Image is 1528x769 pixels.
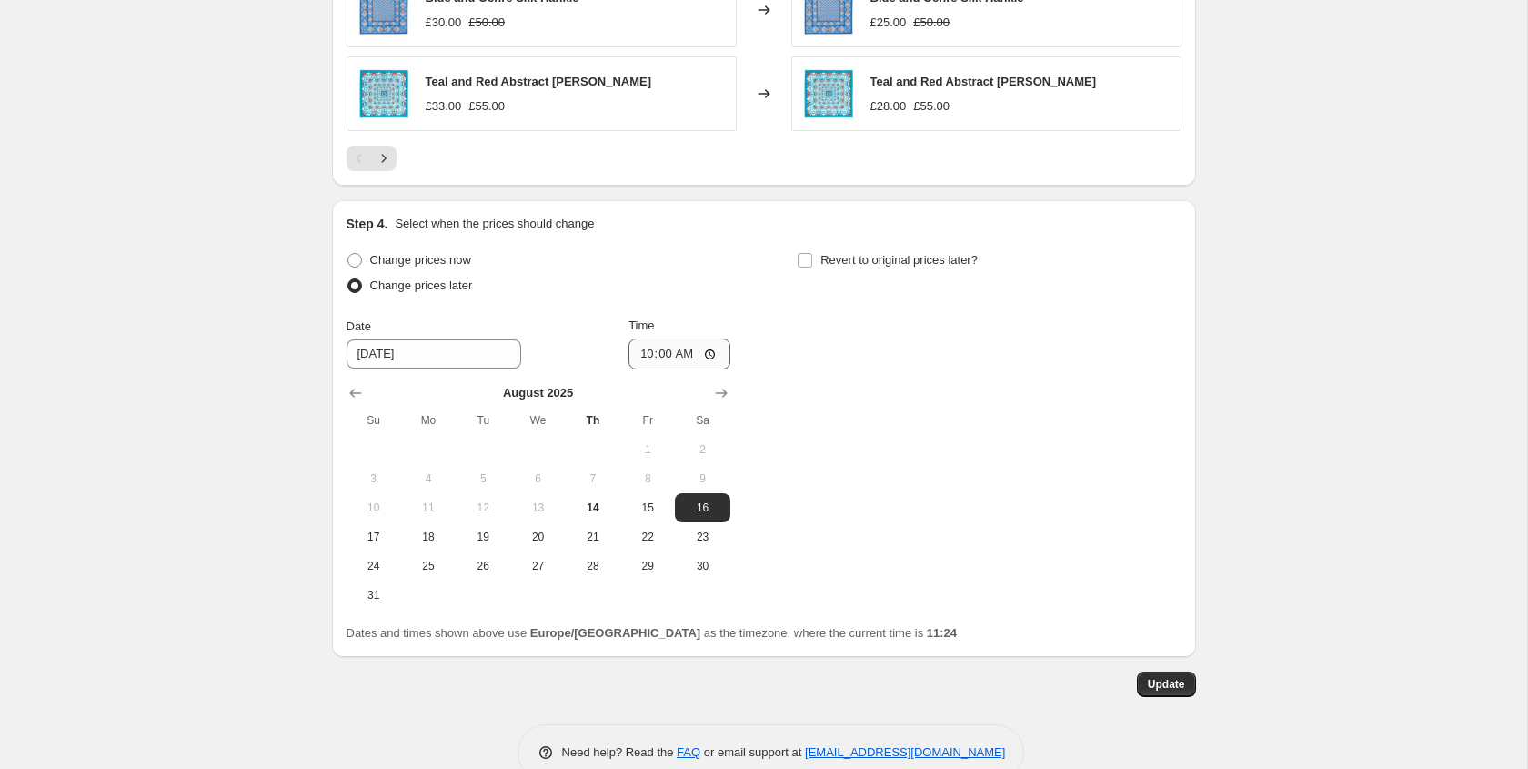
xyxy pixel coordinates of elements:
span: 7 [573,471,613,486]
button: Sunday August 10 2025 [347,493,401,522]
span: 16 [682,501,722,515]
span: 17 [354,530,394,544]
span: £50.00 [913,15,950,29]
th: Tuesday [456,406,510,435]
th: Saturday [675,406,729,435]
span: 1 [628,442,668,457]
button: Sunday August 31 2025 [347,581,401,610]
button: Friday August 8 2025 [620,464,675,493]
span: 11 [408,501,448,515]
span: 27 [518,559,558,573]
button: Thursday August 21 2025 [566,522,620,551]
span: 15 [628,501,668,515]
button: Monday August 25 2025 [401,551,456,581]
span: Mo [408,413,448,428]
span: £30.00 [426,15,462,29]
h2: Step 4. [347,215,388,233]
button: Saturday August 9 2025 [675,464,729,493]
span: £28.00 [870,99,907,113]
button: Wednesday August 27 2025 [510,551,565,581]
button: Saturday August 23 2025 [675,522,729,551]
span: Time [628,319,654,332]
span: Su [354,413,394,428]
button: Sunday August 3 2025 [347,464,401,493]
span: Date [347,319,371,333]
button: Friday August 22 2025 [620,522,675,551]
span: £50.00 [468,15,505,29]
span: Teal and Red Abstract [PERSON_NAME] [426,75,652,88]
span: Change prices later [370,278,473,292]
span: 2 [682,442,722,457]
span: Sa [682,413,722,428]
b: Europe/[GEOGRAPHIC_DATA] [530,626,700,640]
span: 25 [408,559,448,573]
button: Tuesday August 5 2025 [456,464,510,493]
span: £55.00 [468,99,505,113]
img: SS20H109-1_80x.jpg [357,66,411,121]
th: Monday [401,406,456,435]
a: FAQ [677,745,700,759]
button: Friday August 29 2025 [620,551,675,581]
button: Saturday August 30 2025 [675,551,729,581]
span: 24 [354,559,394,573]
span: Dates and times shown above use as the timezone, where the current time is [347,626,958,640]
span: Th [573,413,613,428]
input: 12:00 [628,339,730,369]
span: 14 [573,501,613,515]
th: Thursday [566,406,620,435]
nav: Pagination [347,146,397,171]
button: Wednesday August 13 2025 [510,493,565,522]
span: £33.00 [426,99,462,113]
img: SS20H109-1_80x.jpg [801,66,856,121]
button: Thursday August 7 2025 [566,464,620,493]
span: 12 [463,501,503,515]
button: Update [1137,672,1196,697]
span: Revert to original prices later? [820,253,978,267]
button: Monday August 18 2025 [401,522,456,551]
span: Change prices now [370,253,471,267]
span: Need help? Read the [562,745,678,759]
span: 13 [518,501,558,515]
p: Select when the prices should change [395,215,594,233]
button: Thursday August 28 2025 [566,551,620,581]
button: Sunday August 24 2025 [347,551,401,581]
b: 11:24 [927,626,957,640]
button: Friday August 1 2025 [620,435,675,464]
span: 21 [573,530,613,544]
button: Sunday August 17 2025 [347,522,401,551]
button: Monday August 4 2025 [401,464,456,493]
span: 30 [682,559,722,573]
th: Sunday [347,406,401,435]
span: 31 [354,588,394,602]
button: Next [371,146,397,171]
span: 5 [463,471,503,486]
button: Show previous month, July 2025 [343,380,368,406]
span: 18 [408,530,448,544]
th: Friday [620,406,675,435]
span: 19 [463,530,503,544]
button: Tuesday August 19 2025 [456,522,510,551]
th: Wednesday [510,406,565,435]
span: 9 [682,471,722,486]
span: Update [1148,677,1185,692]
span: We [518,413,558,428]
span: Fr [628,413,668,428]
span: £25.00 [870,15,907,29]
span: 10 [354,501,394,515]
button: Today Thursday August 14 2025 [566,493,620,522]
input: 8/14/2025 [347,339,521,369]
span: 8 [628,471,668,486]
span: 6 [518,471,558,486]
button: Tuesday August 26 2025 [456,551,510,581]
button: Saturday August 16 2025 [675,493,729,522]
span: Tu [463,413,503,428]
span: 4 [408,471,448,486]
button: Wednesday August 6 2025 [510,464,565,493]
button: Show next month, September 2025 [709,380,734,406]
a: [EMAIL_ADDRESS][DOMAIN_NAME] [805,745,1005,759]
span: Teal and Red Abstract [PERSON_NAME] [870,75,1097,88]
button: Wednesday August 20 2025 [510,522,565,551]
button: Monday August 11 2025 [401,493,456,522]
span: 28 [573,559,613,573]
span: 26 [463,559,503,573]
